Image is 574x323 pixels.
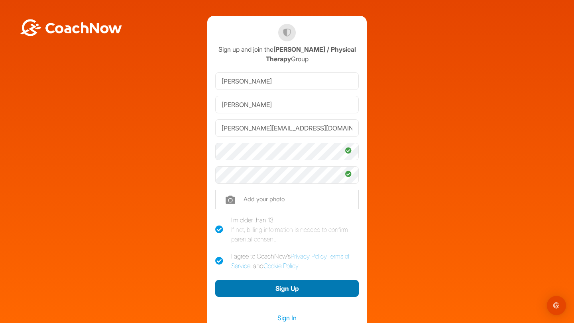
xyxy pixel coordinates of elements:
label: I agree to CoachNow's , , and . [215,251,359,270]
a: Sign In [215,313,359,323]
strong: [PERSON_NAME] / Physical Therapy [266,45,356,63]
div: If not, billing information is needed to confirm parental consent. [231,225,359,244]
div: I'm older than 13 [231,215,359,244]
div: Sign up and join the Group [215,45,359,64]
input: First Name [215,72,359,90]
div: Open Intercom Messenger [547,296,566,315]
img: Elvira Bauer [278,24,296,41]
img: BwLJSsUCoWCh5upNqxVrqldRgqLPVwmV24tXu5FoVAoFEpwwqQ3VIfuoInZCoVCoTD4vwADAC3ZFMkVEQFDAAAAAElFTkSuQmCC [19,19,123,36]
input: Last Name [215,96,359,113]
input: Email [215,119,359,137]
button: Sign Up [215,280,359,297]
a: Terms of Service [231,252,350,270]
a: Privacy Policy [291,252,326,260]
a: Cookie Policy [263,262,298,270]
